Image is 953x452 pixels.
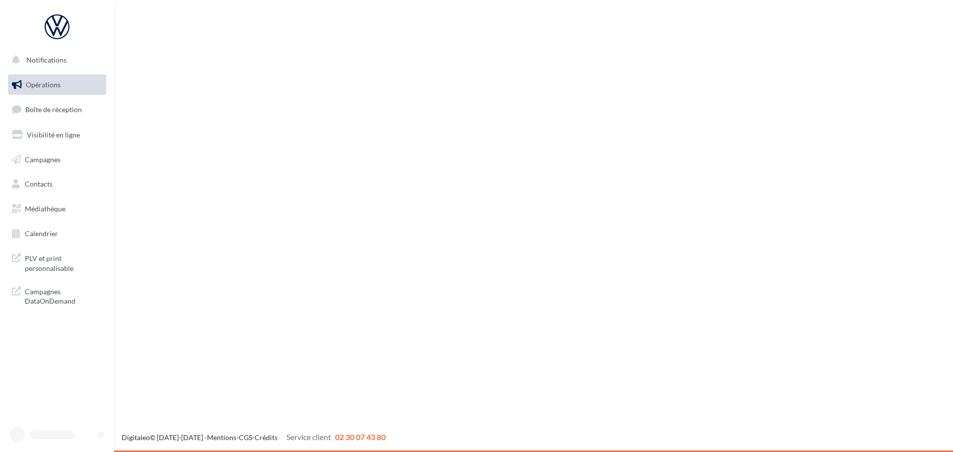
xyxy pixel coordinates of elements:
span: Campagnes DataOnDemand [25,285,102,306]
span: Service client [286,432,331,442]
span: Médiathèque [25,204,66,213]
a: PLV et print personnalisable [6,248,108,277]
span: © [DATE]-[DATE] - - - [122,433,386,442]
a: Digitaleo [122,433,150,442]
span: PLV et print personnalisable [25,252,102,273]
span: Opérations [26,80,61,89]
span: Notifications [26,56,67,64]
a: Médiathèque [6,198,108,219]
span: 02 30 07 43 80 [335,432,386,442]
a: Campagnes DataOnDemand [6,281,108,310]
a: Contacts [6,174,108,194]
a: Boîte de réception [6,99,108,120]
span: Campagnes [25,155,61,163]
a: Crédits [255,433,277,442]
span: Boîte de réception [25,105,82,114]
span: Calendrier [25,229,58,238]
a: Visibilité en ligne [6,125,108,145]
a: Campagnes [6,149,108,170]
button: Notifications [6,50,104,70]
a: Mentions [207,433,236,442]
span: Visibilité en ligne [27,130,80,139]
a: CGS [239,433,252,442]
span: Contacts [25,180,53,188]
a: Opérations [6,74,108,95]
a: Calendrier [6,223,108,244]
